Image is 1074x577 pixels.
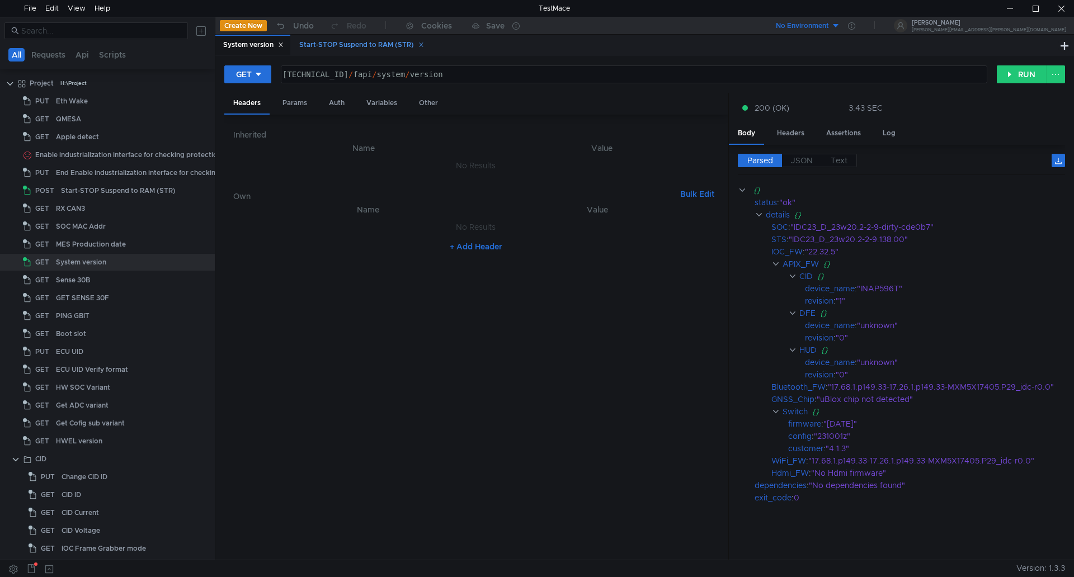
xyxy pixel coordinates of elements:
span: GET [35,236,49,253]
div: "4.1.3" [826,442,1057,455]
button: Create New [220,20,267,31]
th: Name [251,203,484,216]
span: GET [35,379,49,396]
span: POST [35,182,54,199]
div: Sense 30B [56,272,90,288]
span: GET [35,129,49,145]
div: Body [729,123,764,145]
span: GET [41,504,55,521]
div: System version [56,254,106,271]
div: System version [223,39,284,51]
div: ECU UID Verify format [56,361,128,378]
div: details [766,209,790,221]
div: : [805,368,1071,381]
div: Bluetooth_FW [771,381,826,393]
div: Log [874,123,905,144]
div: HWEL version [56,433,102,450]
div: {} [823,258,1057,270]
div: Switch [783,405,808,418]
div: firmware [788,418,821,430]
span: GET [35,397,49,414]
div: PING GBIT [56,308,89,324]
span: GET [41,486,55,503]
div: "unknown" [857,356,1058,368]
div: 3.43 SEC [849,103,883,113]
div: Variables [357,93,406,113]
button: Undo [267,17,322,34]
span: GET [35,415,49,432]
div: STS [771,233,786,245]
div: 0 [794,491,1057,504]
div: Start-STOP Suspend to RAM (STR) [299,39,424,51]
div: : [805,295,1071,307]
div: "No Hdmi firmware" [811,467,1057,479]
span: GET [41,522,55,539]
div: MES Production date [56,236,126,253]
div: {} [812,405,1056,418]
div: : [788,430,1071,442]
button: Redo [322,17,374,34]
div: : [788,442,1071,455]
div: : [755,479,1071,491]
nz-embed-empty: No Results [456,222,496,232]
div: "unknown" [857,319,1058,332]
span: 200 (OK) [755,102,789,114]
div: {} [820,307,1056,319]
div: device_name [805,319,855,332]
div: device_name [805,356,855,368]
div: HW SOC Variant [56,379,110,396]
button: RUN [997,65,1047,83]
div: IOC Frame Grabber mode [62,540,146,557]
span: PUT [35,93,49,110]
span: PUT [35,343,49,360]
div: : [771,381,1071,393]
span: GET [35,290,49,306]
div: ECU UID [56,343,83,360]
div: DFE [799,307,816,319]
div: {} [794,209,1056,221]
div: "IDC23_D_23w20.2-2-9-dirty-cde0b7" [790,221,1056,233]
div: "0" [836,368,1057,381]
input: Search... [21,25,181,37]
button: Scripts [96,48,129,62]
span: JSON [791,155,813,165]
div: "17.68.1.p149.33-17.26.1.p149.33-MXM5X17405.P29_idc-r0.0" [808,455,1057,467]
button: No Environment [762,17,840,35]
div: {} [753,184,1054,196]
div: "uBlox chip not detected" [817,393,1057,405]
div: GET SENSE 30F [56,290,109,306]
div: CID Current [62,504,99,521]
div: {} [817,270,1056,282]
span: PUT [35,164,49,181]
div: : [805,332,1071,344]
div: Apple detect [56,129,99,145]
span: Parsed [747,155,773,165]
div: [PERSON_NAME][EMAIL_ADDRESS][PERSON_NAME][DOMAIN_NAME] [912,28,1066,32]
div: "IDC23_D_23w20.2-2-9.138.00" [789,233,1056,245]
span: GET [41,540,55,557]
div: : [755,196,1071,209]
nz-embed-empty: No Results [456,160,496,171]
div: IOC_FW [771,245,803,258]
span: GET [35,254,49,271]
div: GNSS_Chip [771,393,814,405]
div: Change CID ID [62,469,107,485]
div: status [755,196,777,209]
div: Enable industrialization interface for checking protection [35,146,222,163]
div: Auth [320,93,354,113]
div: CID [35,451,46,467]
div: "17.68.1.p149.33-17.26.1.p149.33-MXM5X17405.P29_idc-r0.0" [828,381,1058,393]
div: APIX_FW [783,258,819,270]
div: "ok" [779,196,1056,209]
div: {} [821,344,1056,356]
div: Project [30,75,54,92]
div: "1" [836,295,1057,307]
div: HUD [799,344,817,356]
div: Start-STOP Suspend to RAM (STR) [61,182,176,199]
div: : [805,319,1071,332]
span: GET [35,272,49,288]
div: "[DATE]" [823,418,1057,430]
div: Get Cofig sub variant [56,415,125,432]
div: revision [805,368,833,381]
div: H:\Project [60,75,87,92]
